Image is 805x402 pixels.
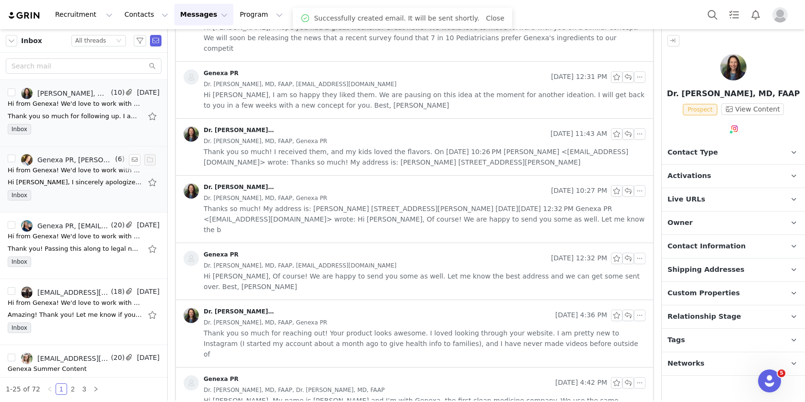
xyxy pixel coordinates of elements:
img: ec5f41cd-c605-444c-9c35-a37201f7932c.jpg [184,183,199,199]
span: (18) [109,287,125,297]
span: Thank you so much for reaching out! Your product looks awesome. I loved looking through your webs... [204,328,645,359]
span: [DATE] 4:36 PM [555,310,607,321]
p: Hope you're having a great week. I wanted to follow up one more time to see if you're interested ... [11,86,443,94]
span: [DATE] 11:43 AM [551,128,607,140]
span: Inbox [8,323,31,333]
span: [DATE] 10:27 PM [551,185,607,197]
span: [DATE] 12:31 PM [551,71,607,83]
span: Contact Type [667,147,718,158]
p: Hope to hear from you soon. [11,100,443,108]
div: All threads [75,35,106,46]
p: [PERSON_NAME] [11,129,443,137]
img: placeholder-contacts.jpeg [184,375,199,391]
div: Genexa PR [204,69,239,77]
div: Genexa PR [DATE] 12:31 PMDr. [PERSON_NAME], MD, FAAP, [EMAIL_ADDRESS][DOMAIN_NAME] Hi [PERSON_NAM... [176,62,653,118]
img: ec5f41cd-c605-444c-9c35-a37201f7932c.jpg [184,308,199,323]
span: Activations [667,171,711,181]
a: Genexa PR, [PERSON_NAME] [21,154,113,166]
a: Brands [402,4,439,25]
div: I am concerned right now as I am posting so much in defense of [MEDICAL_DATA] use in the context ... [4,11,443,34]
i: icon: search [149,63,156,69]
span: [DATE] 12:32 PM [551,253,607,264]
a: 2 [68,384,78,394]
a: Dr. [PERSON_NAME], MD, FAAP [184,183,276,199]
div: [PERSON_NAME] [4,42,443,50]
a: Tasks [724,4,745,25]
div: Dr. [PERSON_NAME], MD, FAAP [DATE] 4:36 PMDr. [PERSON_NAME], MD, FAAP, Genexa PR Thank you so muc... [176,300,653,367]
span: Relationship Stage [667,312,741,322]
a: Dr. [PERSON_NAME], MD, FAAP [184,126,276,142]
img: 81273677-9ad0-4319-b181-43e45e49e3f1--s.jpg [21,220,33,232]
span: (20) [109,220,125,230]
span: Contact Information [667,241,746,252]
div: Hi from Genexa! We'd love to work with you! [8,298,142,308]
span: Dr. [PERSON_NAME], MD, FAAP, [EMAIL_ADDRESS][DOMAIN_NAME] [204,79,396,89]
span: Tags [667,335,685,346]
img: placeholder-contacts.jpeg [184,69,199,85]
li: 1-25 of 72 [6,383,40,395]
li: 3 [79,383,90,395]
span: Live URLs [667,194,705,205]
span: [DATE] 4:42 PM [555,377,607,389]
button: Content [289,4,341,25]
a: [EMAIL_ADDRESS][DOMAIN_NAME], Genexa PR [21,353,109,364]
img: instagram.svg [731,125,738,133]
div: [EMAIL_ADDRESS][PERSON_NAME][DOMAIN_NAME], Genexa PR [37,289,109,296]
div: Hi Grace, So sorry! Please see attached. Best, Lauren Jimeson [8,377,142,386]
span: Inbox [8,124,31,134]
img: ec5f41cd-c605-444c-9c35-a37201f7932c.jpg [21,88,33,99]
div: Hi from Genexa! We'd love to work with you! [8,99,142,109]
span: Inbox [8,257,31,267]
div: Genexa PR, [PERSON_NAME] [37,156,113,164]
button: Recruitment [49,4,118,25]
a: 1 [56,384,67,394]
button: View Content [721,103,784,115]
a: Close [486,14,504,22]
span: Custom Properties [667,288,740,299]
span: Dr. [PERSON_NAME], MD, FAAP, Dr. [PERSON_NAME], MD, FAAP [204,385,385,395]
img: 1005d507-ddc1-4543-a880-33aaf2b2e967.jpg [21,154,33,166]
div: [EMAIL_ADDRESS][DOMAIN_NAME], Genexa PR [37,355,109,362]
div: Dr. [PERSON_NAME], MD, FAAP [DATE] 10:27 PMDr. [PERSON_NAME], MD, FAAP, Genexa PR Thanks so much!... [176,176,653,243]
img: placeholder-contacts.jpeg [184,251,199,266]
li: Previous Page [44,383,56,395]
span: Thank you so much! I received them, and my kids loved the flavors. On [DATE] 10:26 PM [PERSON_NAM... [204,146,645,167]
a: [EMAIL_ADDRESS][DOMAIN_NAME] [115,57,228,65]
p: Dr. [PERSON_NAME], MD, FAAP [662,88,805,100]
div: Dr. [PERSON_NAME], MD, FAAP [204,126,276,134]
div: [PERSON_NAME], Genexa PR [37,89,109,97]
span: Send Email [150,35,161,46]
div: Genexa PR [DATE] 12:32 PMDr. [PERSON_NAME], MD, FAAP, [EMAIL_ADDRESS][DOMAIN_NAME] Hi [PERSON_NAM... [176,243,653,300]
button: Notifications [745,4,766,25]
img: 8df0b1ae-b36f-4b0c-bf73-67cde8edbcfd.jpg [21,353,33,364]
p: Best, [11,115,443,123]
span: Prospect [683,104,717,115]
button: Messages [174,4,233,25]
span: Hi [PERSON_NAME], I am so happy they liked them. We are pausing on this idea at the moment for an... [204,89,645,111]
a: Genexa PR [184,375,239,391]
div: Hi from Genexa! We'd love to work with you! [8,166,142,175]
img: c085ee1c-cda8-4f41-8239-cc9cf9cd6f3f--s.jpg [21,287,33,298]
a: Dr. [PERSON_NAME], MD, FAAP [184,308,276,323]
div: Genexa PR [204,375,239,383]
p: Hi [PERSON_NAME], [11,72,443,79]
div: Amazing! Thank you! Let me know if you have any questions on the brief. Do you think you can get ... [8,310,142,320]
a: Community [440,4,495,25]
a: Genexa PR, [EMAIL_ADDRESS][DOMAIN_NAME] [21,220,109,232]
span: (10) [109,88,125,98]
span: Networks [667,358,704,369]
a: Genexa PR [184,69,239,85]
div: Hi Lauren, I sincerely apologize for the delay in getting back to you, the past couple of weeks h... [8,178,142,187]
button: Contacts [119,4,174,25]
div: Dr. [PERSON_NAME], MD, FAAP [204,183,276,191]
li: 2 [67,383,79,395]
img: grin logo [8,11,41,20]
span: Hi [PERSON_NAME], I hope you had a great weekend! Great news! We would love to move forward with ... [204,22,645,54]
img: ec5f41cd-c605-444c-9c35-a37201f7932c.jpg [184,126,199,142]
div: I so appreciate you following up. [4,34,443,42]
div: Hi from Genexa! We'd love to work with you! [8,232,142,241]
div: [DATE][DATE] 3:48 PM Genexa PR < > wrote: [4,57,443,65]
span: Inbox [21,36,42,46]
